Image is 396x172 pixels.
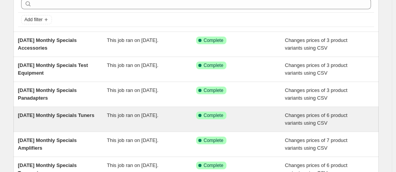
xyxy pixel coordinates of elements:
[204,62,223,68] span: Complete
[285,62,348,76] span: Changes prices of 3 product variants using CSV
[107,137,158,143] span: This job ran on [DATE].
[204,37,223,43] span: Complete
[285,112,348,126] span: Changes prices of 6 product variants using CSV
[107,37,158,43] span: This job ran on [DATE].
[107,112,158,118] span: This job ran on [DATE].
[18,137,77,151] span: [DATE] Monthly Specials Amplifiers
[204,162,223,169] span: Complete
[18,112,95,118] span: [DATE] Monthly Specials Tuners
[18,62,88,76] span: [DATE] Monthly Specials Test Equipment
[204,87,223,94] span: Complete
[25,17,43,23] span: Add filter
[285,137,348,151] span: Changes prices of 7 product variants using CSV
[204,112,223,119] span: Complete
[107,87,158,93] span: This job ran on [DATE].
[204,137,223,144] span: Complete
[285,87,348,101] span: Changes prices of 3 product variants using CSV
[18,37,77,51] span: [DATE] Monthly Specials Accessories
[285,37,348,51] span: Changes prices of 3 product variants using CSV
[107,62,158,68] span: This job ran on [DATE].
[21,15,52,24] button: Add filter
[18,87,77,101] span: [DATE] Monthly Specials Panadapters
[107,162,158,168] span: This job ran on [DATE].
